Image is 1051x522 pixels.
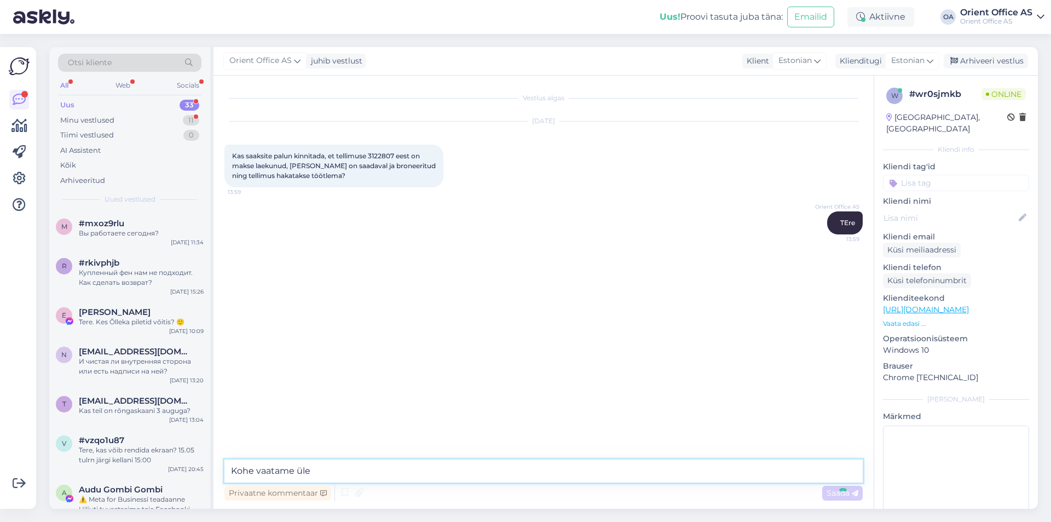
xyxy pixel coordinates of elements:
span: A [62,489,67,497]
div: Proovi tasuta juba täna: [660,10,783,24]
p: Kliendi email [883,231,1029,243]
a: [URL][DOMAIN_NAME] [883,305,969,314]
div: Uus [60,100,74,111]
div: Küsi meiliaadressi [883,243,961,257]
div: [DATE] [224,116,863,126]
div: Kliendi info [883,145,1029,154]
span: m [61,222,67,231]
div: OA [940,9,956,25]
p: Kliendi telefon [883,262,1029,273]
div: # wr0sjmkb [909,88,981,101]
div: Minu vestlused [60,115,114,126]
div: [DATE] 13:04 [169,416,204,424]
span: Orient Office AS [815,203,859,211]
div: [GEOGRAPHIC_DATA], [GEOGRAPHIC_DATA] [886,112,1007,135]
div: Купленный фен нам не подходит. Как сделать возврат? [79,268,204,288]
div: Orient Office AS [960,8,1032,17]
div: [DATE] 13:20 [170,376,204,385]
button: Emailid [787,7,834,27]
span: E [62,311,66,319]
a: Orient Office ASOrient Office AS [960,8,1044,26]
div: Küsi telefoninumbrit [883,273,971,288]
span: t [62,400,66,408]
span: Estonian [778,55,812,67]
input: Lisa nimi [883,212,1017,224]
span: #vzqo1u87 [79,435,124,445]
div: [DATE] 15:26 [170,288,204,296]
p: Kliendi tag'id [883,161,1029,173]
span: 13:59 [228,188,269,196]
span: n [61,351,67,359]
p: Operatsioonisüsteem [883,333,1029,345]
span: Kas saaksite palun kinnitada, et tellimuse 3122807 eest on makse laekunud, [PERSON_NAME] on saada... [232,152,437,180]
span: #mxoz9rlu [79,219,124,228]
div: [DATE] 11:34 [171,238,204,246]
span: Online [981,88,1026,100]
b: Uus! [660,12,680,22]
span: v [62,439,66,448]
span: 13:59 [818,235,859,243]
div: Arhiveeritud [60,175,105,186]
p: Vaata edasi ... [883,319,1029,329]
div: Arhiveeri vestlus [944,54,1028,68]
div: Tere. Kes Õlleka piletid võitis? 🙂 [79,317,204,327]
p: Märkmed [883,411,1029,422]
span: Estonian [891,55,925,67]
p: Klienditeekond [883,292,1029,304]
img: Askly Logo [9,56,30,77]
div: Tere, kas võib rendida ekraan? 15.05 tulrn järgi kellani 15:00 [79,445,204,465]
span: #rkivphjb [79,258,119,268]
input: Lisa tag [883,175,1029,191]
div: И чистая ли внутренняя сторона или есть надписи на ней? [79,357,204,376]
span: natalyamam3@gmail.com [79,347,193,357]
span: TEre [840,219,855,227]
div: Klient [742,55,769,67]
span: Uued vestlused [105,194,155,204]
div: Socials [175,78,201,93]
p: Kliendi nimi [883,196,1029,207]
p: Windows 10 [883,345,1029,356]
div: Web [113,78,132,93]
div: Вы работаете сегодня? [79,228,204,238]
div: [DATE] 20:45 [168,465,204,473]
span: Audu Gombi Gombi [79,485,163,495]
span: w [891,91,898,100]
div: ⚠️ Meta for Businessi teadaanne Hiljuti tuvastasime teie Facebooki kontol ebatavalisi tegevusi. [... [79,495,204,514]
div: All [58,78,71,93]
div: AI Assistent [60,145,101,156]
div: 0 [183,130,199,141]
div: 33 [180,100,199,111]
div: Kõik [60,160,76,171]
p: Brauser [883,360,1029,372]
div: Aktiivne [847,7,914,27]
div: Kas teil on rõngaskaani 3 auguga? [79,406,204,416]
span: Otsi kliente [68,57,112,68]
div: Vestlus algas [224,93,863,103]
div: [DATE] 10:09 [169,327,204,335]
span: Orient Office AS [229,55,292,67]
div: juhib vestlust [307,55,362,67]
div: [PERSON_NAME] [883,394,1029,404]
div: Tiimi vestlused [60,130,114,141]
p: Chrome [TECHNICAL_ID] [883,372,1029,383]
div: 11 [183,115,199,126]
span: Eva-Maria Virnas [79,307,151,317]
div: Klienditugi [835,55,882,67]
div: Orient Office AS [960,17,1032,26]
span: r [62,262,67,270]
span: timakova.katrin@gmail.com [79,396,193,406]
